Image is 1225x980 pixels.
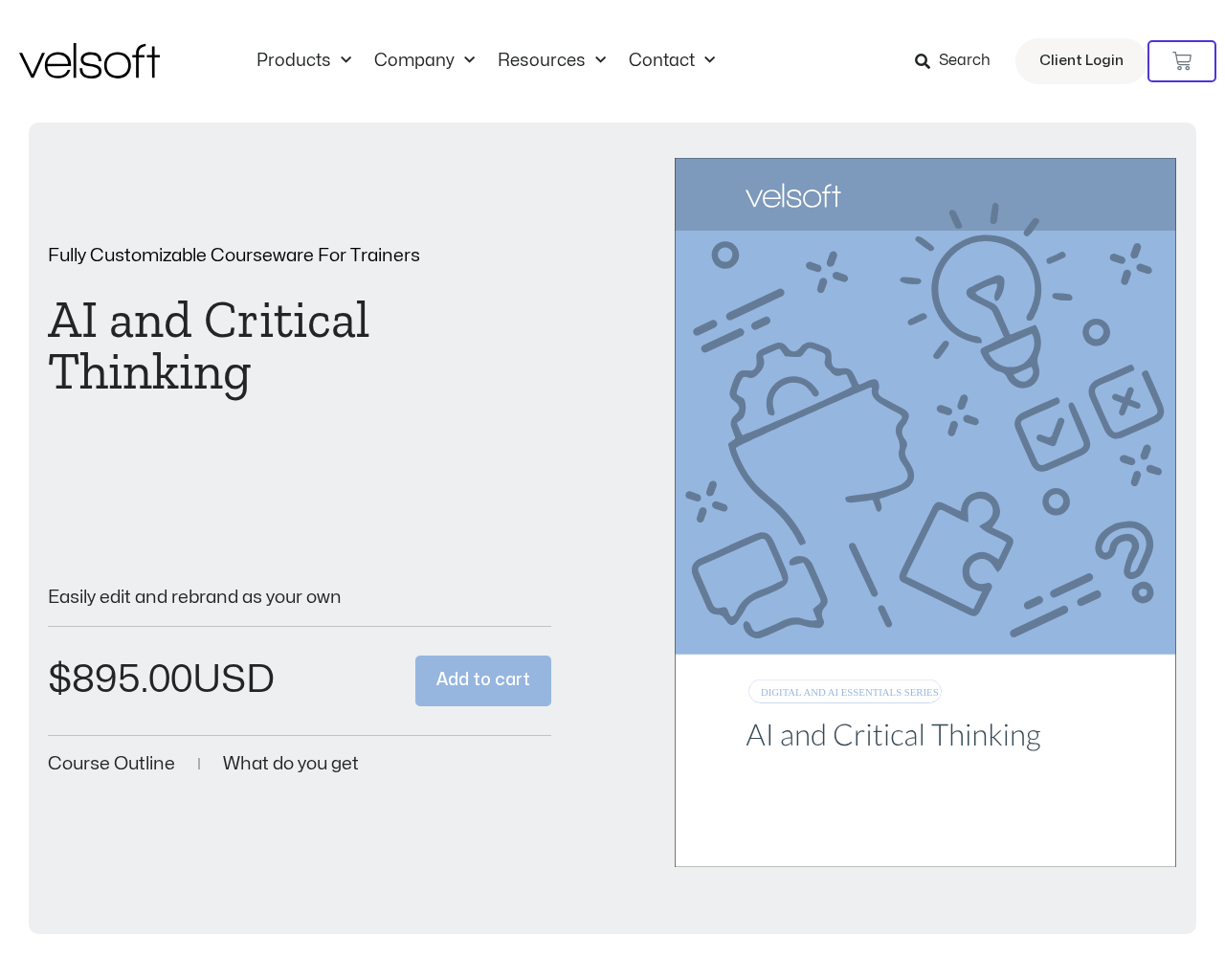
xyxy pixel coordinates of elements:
[48,294,551,397] h1: AI and Critical Thinking
[915,45,1004,78] a: Search
[939,49,991,74] span: Search
[223,755,359,773] a: What do you get
[486,51,617,72] a: ResourcesMenu Toggle
[617,51,726,72] a: ContactMenu Toggle
[674,158,1177,868] img: Second Product Image
[48,755,175,773] a: Course Outline
[245,51,363,72] a: ProductsMenu Toggle
[48,661,72,699] span: $
[48,247,551,265] p: Fully Customizable Courseware For Trainers
[1015,38,1147,84] a: Client Login
[48,589,551,607] p: Easily edit and rebrand as your own
[1039,49,1124,74] span: Client Login
[48,661,192,699] bdi: 895.00
[415,656,551,706] button: Add to cart
[363,51,486,72] a: CompanyMenu Toggle
[19,43,160,78] img: Velsoft Training Materials
[245,51,726,72] nav: Menu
